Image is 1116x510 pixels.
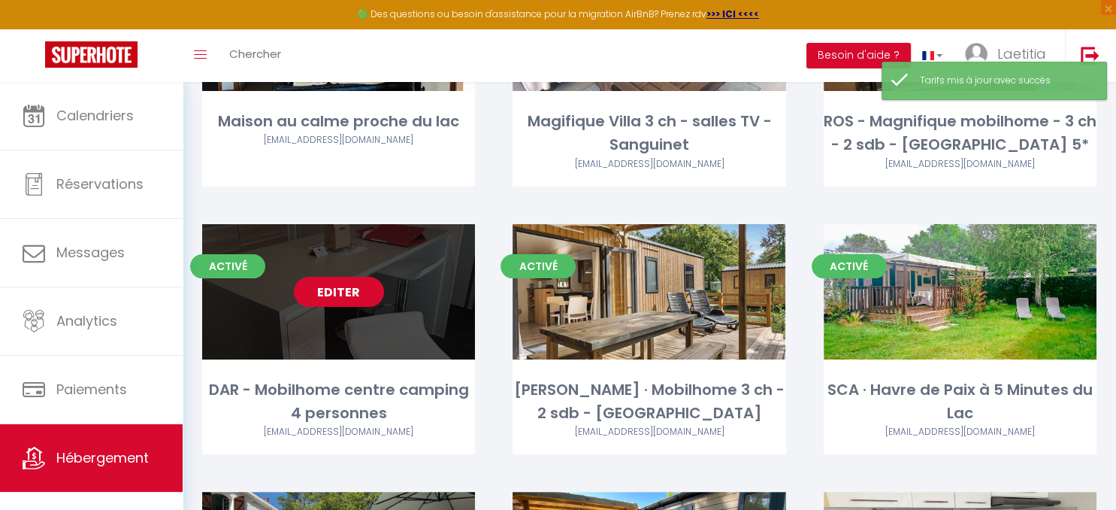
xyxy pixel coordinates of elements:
[513,378,785,426] div: [PERSON_NAME] · Mobilhome 3 ch - 2 sdb - [GEOGRAPHIC_DATA]
[965,43,987,65] img: ...
[202,425,475,439] div: Airbnb
[56,380,127,399] span: Paiements
[824,378,1096,426] div: SCA · Havre de Paix à 5 Minutes du Lac
[706,8,759,20] a: >>> ICI <<<<
[229,46,281,62] span: Chercher
[56,448,149,467] span: Hébergement
[920,74,1091,88] div: Tarifs mis à jour avec succès
[56,175,144,193] span: Réservations
[501,254,576,278] span: Activé
[513,425,785,439] div: Airbnb
[294,277,384,307] a: Editer
[1081,46,1099,65] img: logout
[56,311,117,330] span: Analytics
[513,157,785,172] div: Airbnb
[824,425,1096,439] div: Airbnb
[202,133,475,147] div: Airbnb
[202,110,475,133] div: Maison au calme proche du lac
[997,44,1046,63] span: Laetitia
[806,43,911,68] button: Besoin d'aide ?
[824,110,1096,157] div: ROS - Magnifique mobilhome - 3 ch - 2 sdb - [GEOGRAPHIC_DATA] 5*
[954,29,1065,82] a: ... Laetitia
[45,41,138,68] img: Super Booking
[824,157,1096,172] div: Airbnb
[218,29,292,82] a: Chercher
[812,254,887,278] span: Activé
[56,106,134,125] span: Calendriers
[513,110,785,157] div: Magifique Villa 3 ch - salles TV - Sanguinet
[190,254,265,278] span: Activé
[202,378,475,426] div: DAR - Mobilhome centre camping 4 personnes
[56,243,125,262] span: Messages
